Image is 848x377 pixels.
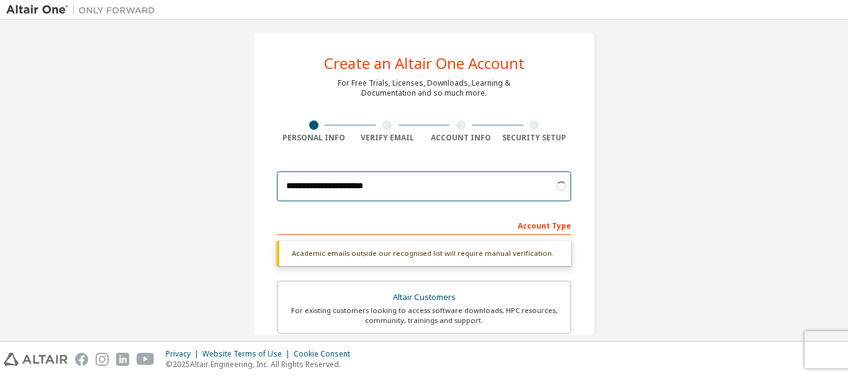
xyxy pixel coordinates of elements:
div: Academic emails outside our recognised list will require manual verification. [277,241,571,266]
img: Altair One [6,4,161,16]
div: Create an Altair One Account [324,56,525,71]
img: linkedin.svg [116,353,129,366]
img: altair_logo.svg [4,353,68,366]
img: youtube.svg [137,353,155,366]
div: Account Info [424,133,498,143]
img: instagram.svg [96,353,109,366]
div: For existing customers looking to access software downloads, HPC resources, community, trainings ... [285,306,563,325]
img: facebook.svg [75,353,88,366]
div: For Free Trials, Licenses, Downloads, Learning & Documentation and so much more. [338,78,510,98]
div: Account Type [277,215,571,235]
div: Cookie Consent [294,349,358,359]
div: Personal Info [277,133,351,143]
p: © 2025 Altair Engineering, Inc. All Rights Reserved. [166,359,358,370]
div: Website Terms of Use [202,349,294,359]
div: Security Setup [498,133,572,143]
div: Privacy [166,349,202,359]
div: Verify Email [351,133,425,143]
div: Altair Customers [285,289,563,306]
